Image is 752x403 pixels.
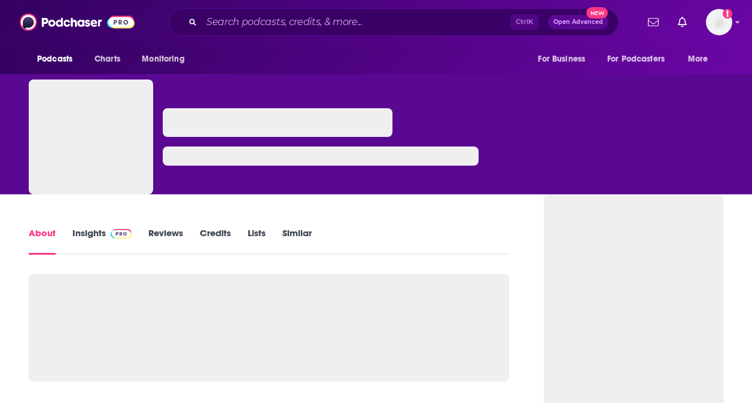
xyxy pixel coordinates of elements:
[202,13,510,32] input: Search podcasts, credits, & more...
[643,12,663,32] a: Show notifications dropdown
[706,9,732,35] span: Logged in as Morgan16
[673,12,692,32] a: Show notifications dropdown
[599,48,682,71] button: open menu
[548,15,608,29] button: Open AdvancedNew
[248,227,266,255] a: Lists
[680,48,723,71] button: open menu
[111,229,132,239] img: Podchaser Pro
[706,9,732,35] img: User Profile
[142,51,184,68] span: Monitoring
[29,227,56,255] a: About
[688,51,708,68] span: More
[72,227,132,255] a: InsightsPodchaser Pro
[20,11,135,33] img: Podchaser - Follow, Share and Rate Podcasts
[148,227,183,255] a: Reviews
[37,51,72,68] span: Podcasts
[510,14,538,30] span: Ctrl K
[95,51,120,68] span: Charts
[29,48,88,71] button: open menu
[586,7,608,19] span: New
[200,227,231,255] a: Credits
[607,51,665,68] span: For Podcasters
[169,8,619,36] div: Search podcasts, credits, & more...
[529,48,600,71] button: open menu
[706,9,732,35] button: Show profile menu
[133,48,200,71] button: open menu
[282,227,312,255] a: Similar
[723,9,732,19] svg: Add a profile image
[87,48,127,71] a: Charts
[553,19,603,25] span: Open Advanced
[538,51,585,68] span: For Business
